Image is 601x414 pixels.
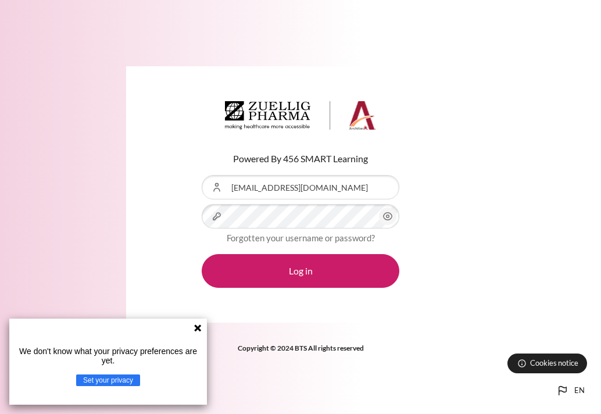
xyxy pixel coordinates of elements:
[225,101,376,135] a: Architeck
[227,233,375,243] a: Forgotten your username or password?
[76,374,140,386] button: Set your privacy
[530,358,578,369] span: Cookies notice
[574,385,585,397] span: en
[14,347,202,365] p: We don't know what your privacy preferences are yet.
[202,152,399,166] p: Powered By 456 SMART Learning
[507,354,587,373] button: Cookies notice
[202,175,399,199] input: Username or Email Address
[225,101,376,130] img: Architeck
[551,379,589,402] button: Languages
[202,254,399,288] button: Log in
[238,344,364,352] strong: Copyright © 2024 BTS All rights reserved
